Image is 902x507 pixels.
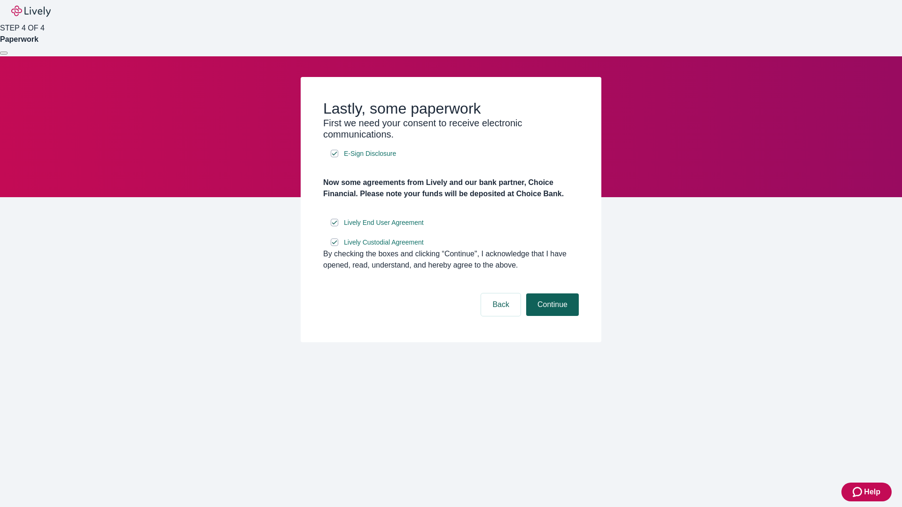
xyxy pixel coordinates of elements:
button: Zendesk support iconHelp [841,483,892,501]
h4: Now some agreements from Lively and our bank partner, Choice Financial. Please note your funds wi... [323,177,579,200]
a: e-sign disclosure document [342,148,398,160]
h3: First we need your consent to receive electronic communications. [323,117,579,140]
div: By checking the boxes and clicking “Continue", I acknowledge that I have opened, read, understand... [323,248,579,271]
button: Back [481,293,521,316]
h2: Lastly, some paperwork [323,100,579,117]
a: e-sign disclosure document [342,237,426,248]
span: Help [864,486,880,498]
button: Continue [526,293,579,316]
span: Lively End User Agreement [344,218,424,228]
span: Lively Custodial Agreement [344,238,424,247]
img: Lively [11,6,51,17]
svg: Zendesk support icon [853,486,864,498]
span: E-Sign Disclosure [344,149,396,159]
a: e-sign disclosure document [342,217,426,229]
